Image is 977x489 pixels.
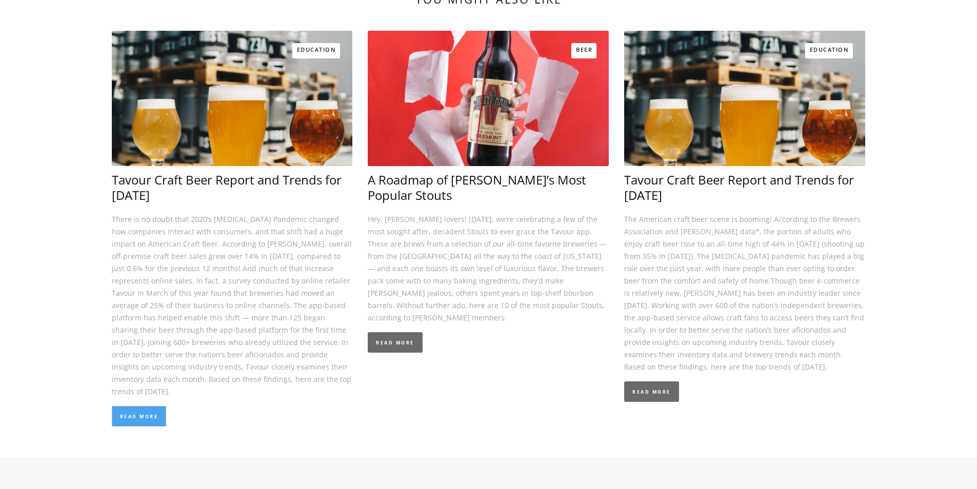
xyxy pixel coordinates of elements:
[112,172,353,203] a: Tavour Craft Beer Report and Trends for [DATE]
[368,213,609,324] p: Hey, [PERSON_NAME] lovers! [DATE], we’re celebrating a few of the most sought after, decadent Sto...
[624,213,865,373] p: The American craft beer scene is booming! According to the Brewers Association and [PERSON_NAME] ...
[368,172,609,203] a: A Roadmap of [PERSON_NAME]’s Most Popular Stouts
[624,172,865,203] a: Tavour Craft Beer Report and Trends for [DATE]
[368,332,423,353] a: Read More
[112,213,353,398] p: There is no doubt that 2020’s [MEDICAL_DATA] Pandemic changed how companies interact with consume...
[571,43,596,58] a: Beer
[292,43,341,58] a: Education
[624,381,679,402] a: Read More
[805,43,853,58] a: Education
[112,406,167,426] a: Read More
